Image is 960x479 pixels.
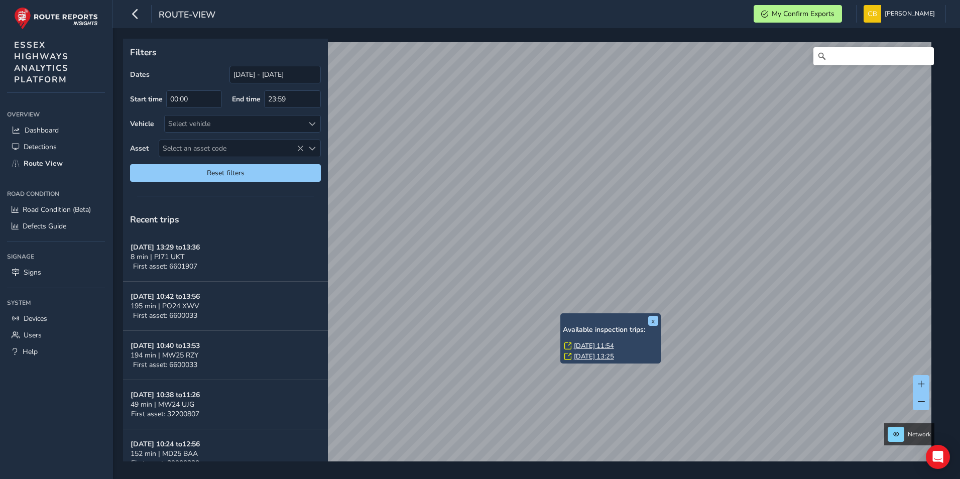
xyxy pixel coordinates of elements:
[24,268,41,277] span: Signs
[130,46,321,59] p: Filters
[7,249,105,264] div: Signage
[7,295,105,310] div: System
[14,39,69,85] span: ESSEX HIGHWAYS ANALYTICS PLATFORM
[123,380,328,429] button: [DATE] 10:38 to11:2649 min | MW24 UJGFirst asset: 32200807
[908,430,931,438] span: Network
[131,458,199,468] span: First asset: 39900220
[130,144,149,153] label: Asset
[131,243,200,252] strong: [DATE] 13:29 to 13:36
[14,7,98,30] img: rr logo
[885,5,935,23] span: [PERSON_NAME]
[123,282,328,331] button: [DATE] 10:42 to13:56195 min | PO24 XWVFirst asset: 6600033
[130,70,150,79] label: Dates
[7,139,105,155] a: Detections
[232,94,261,104] label: End time
[131,449,198,458] span: 152 min | MD25 BAA
[648,316,658,326] button: x
[304,140,320,157] div: Select an asset code
[23,221,66,231] span: Defects Guide
[563,326,658,334] h6: Available inspection trips:
[574,352,614,361] a: [DATE] 13:25
[131,350,198,360] span: 194 min | MW25 RZY
[130,94,163,104] label: Start time
[159,9,215,23] span: route-view
[130,213,179,225] span: Recent trips
[7,310,105,327] a: Devices
[23,205,91,214] span: Road Condition (Beta)
[926,445,950,469] div: Open Intercom Messenger
[133,262,197,271] span: First asset: 6601907
[25,126,59,135] span: Dashboard
[7,201,105,218] a: Road Condition (Beta)
[131,292,200,301] strong: [DATE] 10:42 to 13:56
[131,409,199,419] span: First asset: 32200807
[133,360,197,370] span: First asset: 6600033
[159,140,304,157] span: Select an asset code
[138,168,313,178] span: Reset filters
[864,5,881,23] img: diamond-layout
[127,42,931,473] canvas: Map
[7,327,105,343] a: Users
[24,159,63,168] span: Route View
[130,164,321,182] button: Reset filters
[131,390,200,400] strong: [DATE] 10:38 to 11:26
[24,142,57,152] span: Detections
[123,429,328,478] button: [DATE] 10:24 to12:56152 min | MD25 BAAFirst asset: 39900220
[131,341,200,350] strong: [DATE] 10:40 to 13:53
[165,115,304,132] div: Select vehicle
[131,439,200,449] strong: [DATE] 10:24 to 12:56
[7,107,105,122] div: Overview
[7,343,105,360] a: Help
[23,347,38,356] span: Help
[7,122,105,139] a: Dashboard
[133,311,197,320] span: First asset: 6600033
[7,218,105,234] a: Defects Guide
[813,47,934,65] input: Search
[7,264,105,281] a: Signs
[24,314,47,323] span: Devices
[123,331,328,380] button: [DATE] 10:40 to13:53194 min | MW25 RZYFirst asset: 6600033
[130,119,154,129] label: Vehicle
[24,330,42,340] span: Users
[754,5,842,23] button: My Confirm Exports
[131,301,199,311] span: 195 min | PO24 XWV
[131,400,194,409] span: 49 min | MW24 UJG
[131,252,184,262] span: 8 min | PJ71 UKT
[7,186,105,201] div: Road Condition
[574,341,614,350] a: [DATE] 11:54
[772,9,834,19] span: My Confirm Exports
[123,232,328,282] button: [DATE] 13:29 to13:368 min | PJ71 UKTFirst asset: 6601907
[7,155,105,172] a: Route View
[864,5,938,23] button: [PERSON_NAME]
